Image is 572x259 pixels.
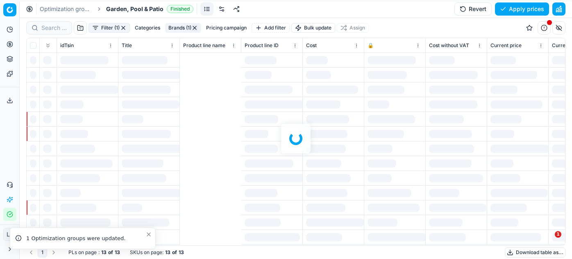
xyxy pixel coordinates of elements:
[106,5,193,13] span: Garden, Pool & PatioFinished
[495,2,549,16] button: Apply prices
[26,234,145,243] div: 1 Optimization groups were updated.
[40,5,92,13] a: Optimization groups
[4,228,16,241] span: LK
[144,229,154,239] button: Close toast
[3,228,16,241] button: LK
[454,2,492,16] button: Revert
[106,5,163,13] span: Garden, Pool & Patio
[538,231,558,251] iframe: Intercom live chat
[167,5,193,13] span: Finished
[40,5,193,13] nav: breadcrumb
[555,231,561,238] span: 1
